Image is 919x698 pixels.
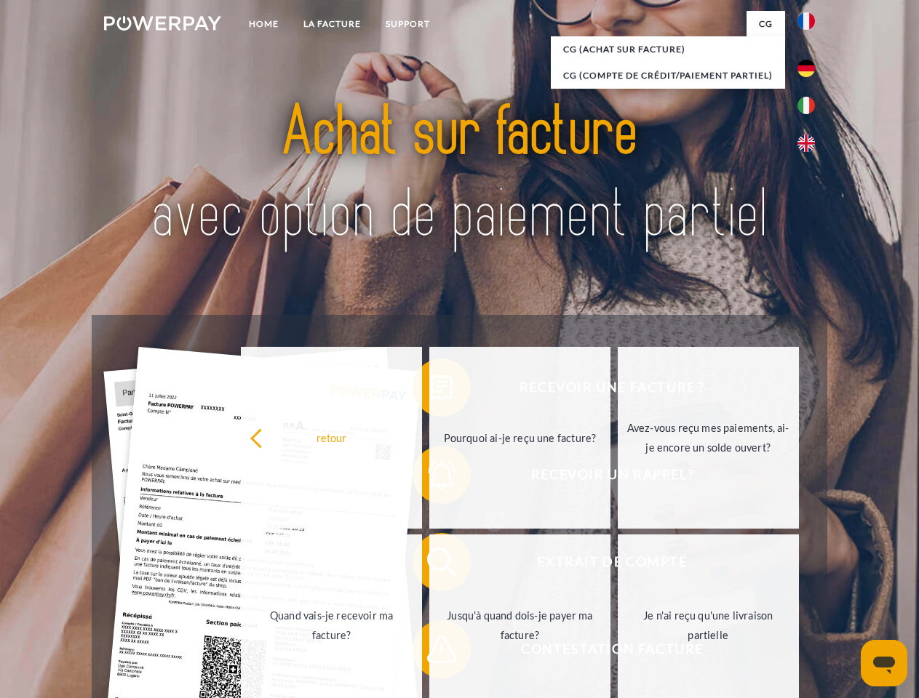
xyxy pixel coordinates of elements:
[797,97,815,114] img: it
[236,11,291,37] a: Home
[797,60,815,77] img: de
[139,70,780,278] img: title-powerpay_fr.svg
[618,347,799,529] a: Avez-vous reçu mes paiements, ai-je encore un solde ouvert?
[104,16,221,31] img: logo-powerpay-white.svg
[797,135,815,152] img: en
[797,12,815,30] img: fr
[250,606,413,645] div: Quand vais-je recevoir ma facture?
[250,428,413,447] div: retour
[861,640,907,686] iframe: Bouton de lancement de la fenêtre de messagerie
[626,418,790,457] div: Avez-vous reçu mes paiements, ai-je encore un solde ouvert?
[438,606,602,645] div: Jusqu'à quand dois-je payer ma facture?
[747,11,785,37] a: CG
[291,11,373,37] a: LA FACTURE
[438,428,602,447] div: Pourquoi ai-je reçu une facture?
[626,606,790,645] div: Je n'ai reçu qu'une livraison partielle
[373,11,442,37] a: Support
[551,63,785,89] a: CG (Compte de crédit/paiement partiel)
[551,36,785,63] a: CG (achat sur facture)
